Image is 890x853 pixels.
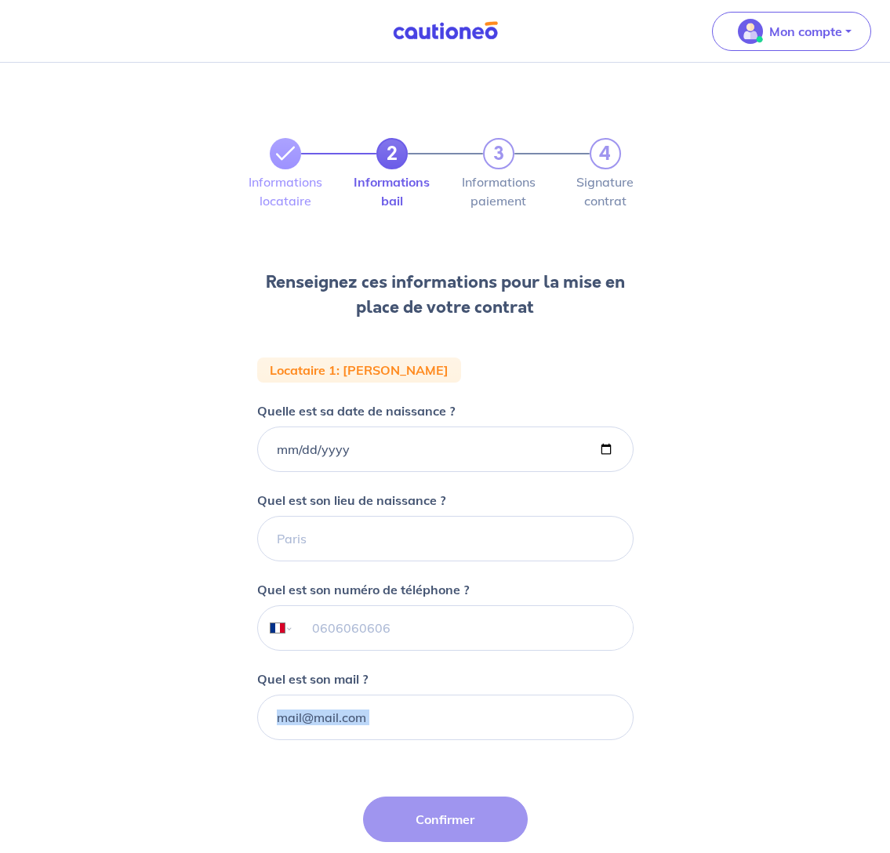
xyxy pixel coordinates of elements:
[769,22,842,41] p: Mon compte
[293,606,632,650] input: 0606060606
[257,401,455,420] p: Quelle est sa date de naissance ?
[590,176,621,207] label: Signature contrat
[483,176,514,207] label: Informations paiement
[257,695,634,740] input: mail@mail.com
[257,270,634,320] h3: Renseignez ces informations pour la mise en place de votre contrat
[376,176,408,207] label: Informations bail
[257,426,634,472] input: birthdate.placeholder
[257,670,368,688] p: Quel est son mail ?
[387,21,504,41] img: Cautioneo
[270,364,336,376] p: Locataire 1
[336,364,449,376] p: : [PERSON_NAME]
[270,176,301,207] label: Informations locataire
[257,580,469,599] p: Quel est son numéro de téléphone ?
[712,12,871,51] button: illu_account_valid_menu.svgMon compte
[257,516,634,561] input: Paris
[257,491,445,510] p: Quel est son lieu de naissance ?
[738,19,763,44] img: illu_account_valid_menu.svg
[376,138,408,169] a: 2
